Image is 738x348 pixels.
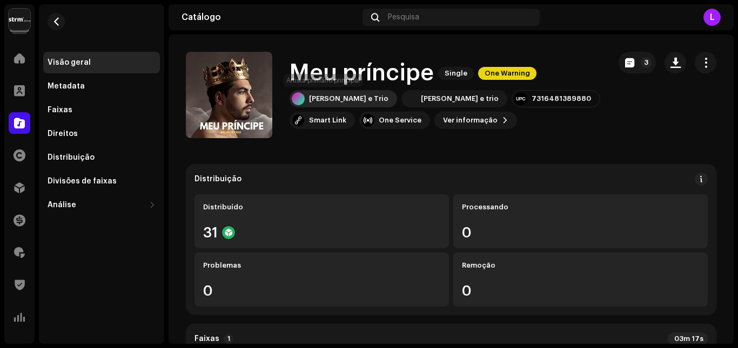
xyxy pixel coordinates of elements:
[434,112,517,129] button: Ver informação
[532,94,591,103] div: 7316481389880
[43,170,160,192] re-m-nav-item: Divisões de faixas
[48,153,95,162] div: Distribuição
[438,67,474,80] span: Single
[9,9,30,30] img: 408b884b-546b-4518-8448-1008f9c76b02
[404,92,417,105] img: 1e7741e4-19b3-4980-932c-8f589f49ef03
[203,203,440,211] div: Distribuído
[194,335,219,343] strong: Faixas
[48,201,76,209] div: Análise
[462,203,699,211] div: Processando
[462,261,699,270] div: Remoção
[43,123,160,145] re-m-nav-item: Direitos
[48,58,91,67] div: Visão geral
[619,52,656,73] button: 3
[641,57,652,68] p-badge: 3
[43,99,160,121] re-m-nav-item: Faixas
[43,52,160,73] re-m-nav-item: Visão geral
[379,116,421,125] div: One Service
[309,94,388,103] div: [PERSON_NAME] e Trio
[48,82,85,91] div: Metadata
[668,332,708,345] div: 03m 17s
[478,67,536,80] span: One Warning
[182,13,358,22] div: Catálogo
[43,147,160,168] re-m-nav-item: Distribuição
[203,261,440,270] div: Problemas
[48,106,72,114] div: Faixas
[43,194,160,216] re-m-nav-dropdown: Análise
[388,13,419,22] span: Pesquisa
[421,94,499,103] div: [PERSON_NAME] e trio
[290,61,434,86] h1: Meu príncipe
[43,76,160,97] re-m-nav-item: Metadata
[703,9,721,26] div: L
[309,116,346,125] div: Smart Link
[443,110,498,131] span: Ver informação
[224,334,233,344] p-badge: 1
[48,177,117,186] div: Divisões de faixas
[48,129,78,138] div: Direitos
[194,175,241,183] div: Distribuição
